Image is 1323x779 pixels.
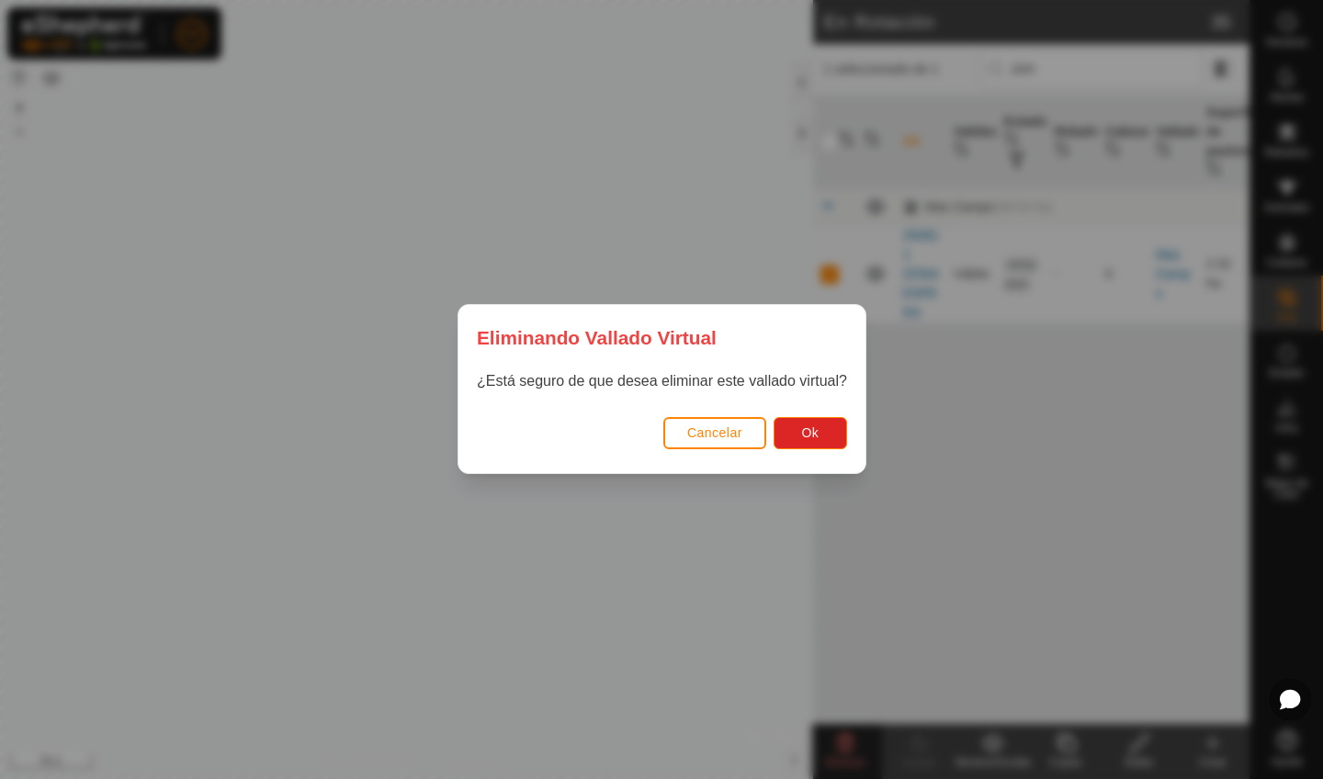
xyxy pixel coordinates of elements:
[477,323,717,352] span: Eliminando Vallado Virtual
[801,426,819,441] span: Ok
[662,417,765,449] button: Cancelar
[686,426,741,441] span: Cancelar
[773,417,846,449] button: Ok
[477,371,847,393] p: ¿Está seguro de que desea eliminar este vallado virtual?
